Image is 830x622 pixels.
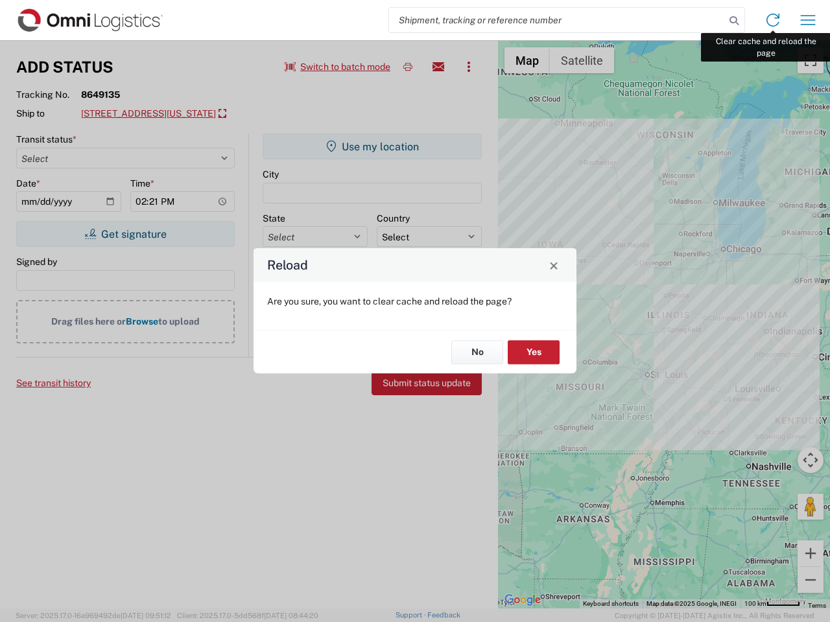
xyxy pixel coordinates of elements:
button: No [451,340,503,364]
button: Yes [508,340,560,364]
h4: Reload [267,256,308,275]
button: Close [545,256,563,274]
p: Are you sure, you want to clear cache and reload the page? [267,295,563,307]
input: Shipment, tracking or reference number [389,8,725,32]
